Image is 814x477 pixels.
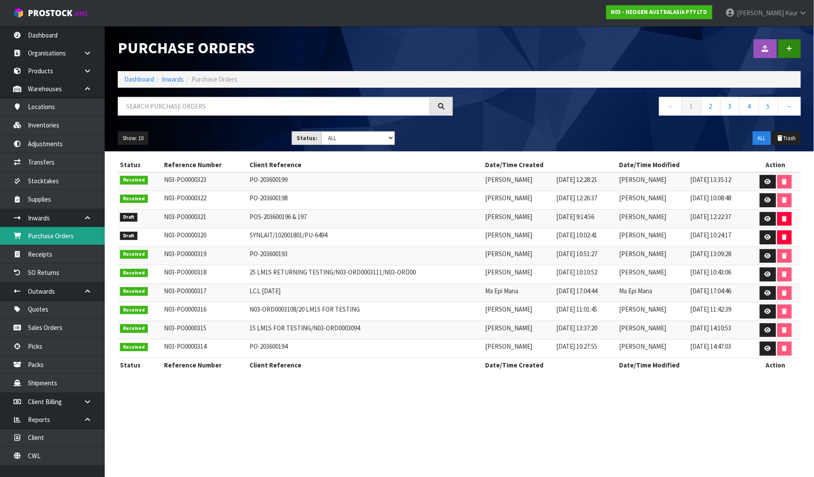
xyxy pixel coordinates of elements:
td: N03-PO0000316 [162,302,248,321]
td: N03-PO0000318 [162,265,248,284]
strong: Status: [297,134,317,142]
span: [PERSON_NAME] [486,213,533,221]
td: N03-PO0000314 [162,340,248,358]
span: [PERSON_NAME] [486,175,533,184]
th: Action [751,358,801,372]
span: [PERSON_NAME] [486,231,533,239]
span: [DATE] 10:24:17 [691,231,732,239]
span: Received [120,195,148,203]
a: → [778,97,801,116]
span: [DATE] 9:14:56 [557,213,595,221]
span: [DATE] 10:08:48 [691,194,732,202]
span: [DATE] 13:09:28 [691,250,732,258]
a: 2 [701,97,721,116]
th: Client Reference [248,158,483,172]
th: Reference Number [162,158,248,172]
button: Show: 10 [118,131,148,145]
span: [PERSON_NAME] [486,194,533,202]
td: 15 LM1S FOR TESTING/N03-ORD0003094 [248,321,483,340]
span: Received [120,306,148,315]
small: WMS [74,10,88,18]
a: N03 - NEOGEN AUSTRALASIA PTY LTD [606,5,712,19]
td: N03-PO0000315 [162,321,248,340]
span: [DATE] 10:02:41 [557,231,598,239]
img: cube-alt.png [13,7,24,18]
td: PO-203600194 [248,340,483,358]
a: 3 [720,97,740,116]
span: [PERSON_NAME] [619,305,667,313]
a: 5 [759,97,778,116]
span: [PERSON_NAME] [486,250,533,258]
span: Ma Epi Mana [619,287,653,295]
span: [DATE] 13:37:20 [557,324,598,332]
span: [PERSON_NAME] [486,324,533,332]
td: N03-PO0000317 [162,284,248,302]
th: Date/Time Modified [617,358,751,372]
span: [DATE] 14:10:53 [691,324,732,332]
span: [DATE] 10:51:27 [557,250,598,258]
span: Draft [120,213,137,222]
input: Search purchase orders [118,97,430,116]
span: [PERSON_NAME] [619,175,667,184]
a: Inwards [162,75,184,83]
span: [PERSON_NAME] [619,268,667,276]
td: 25 LM1S RETURNING TESTING/N03-ORD0003111/N03-ORD00 [248,265,483,284]
button: Trash [772,131,801,145]
span: Kaur [785,9,798,17]
span: Received [120,287,148,296]
span: [DATE] 10:27:55 [557,342,598,350]
span: ProStock [28,7,72,19]
a: 4 [739,97,759,116]
h1: Purchase Orders [118,39,453,57]
a: 1 [682,97,701,116]
span: Received [120,324,148,333]
span: [DATE] 10:10:52 [557,268,598,276]
span: [DATE] 12:26:37 [557,194,598,202]
span: [PERSON_NAME] [619,213,667,221]
span: [DATE] 10:43:06 [691,268,732,276]
th: Client Reference [248,358,483,372]
td: N03-PO0000323 [162,172,248,191]
span: [DATE] 13:35:12 [691,175,732,184]
span: [PERSON_NAME] [619,324,667,332]
span: [DATE] 11:01:45 [557,305,598,313]
td: N03-PO0000321 [162,209,248,228]
th: Date/Time Modified [617,158,751,172]
span: [PERSON_NAME] [619,194,667,202]
th: Date/Time Created [483,158,617,172]
td: N03-ORD0003108/20 LM1S FOR TESTING [248,302,483,321]
span: [DATE] 17:04:44 [557,287,598,295]
td: N03-PO0000322 [162,191,248,210]
span: [DATE] 17:04:46 [691,287,732,295]
span: Received [120,269,148,278]
span: [DATE] 12:22:37 [691,213,732,221]
th: Action [751,158,801,172]
span: [PERSON_NAME] [486,268,533,276]
td: LCL [DATE] [248,284,483,302]
span: Received [120,250,148,259]
a: Dashboard [124,75,154,83]
span: Draft [120,232,137,240]
span: Purchase Orders [192,75,237,83]
strong: N03 - NEOGEN AUSTRALASIA PTY LTD [611,8,708,16]
a: ← [659,97,682,116]
td: PO-203600199 [248,172,483,191]
span: [PERSON_NAME] [737,9,784,17]
td: N03-PO0000320 [162,228,248,247]
span: Received [120,343,148,352]
td: POS-203600196 & 197 [248,209,483,228]
td: PO-203600198 [248,191,483,210]
span: [PERSON_NAME] [486,342,533,350]
th: Date/Time Created [483,358,617,372]
span: [PERSON_NAME] [619,342,667,350]
th: Status [118,158,162,172]
td: PO-203600193 [248,247,483,265]
span: [PERSON_NAME] [486,305,533,313]
button: ALL [753,131,771,145]
span: Received [120,176,148,185]
nav: Page navigation [466,97,801,118]
th: Reference Number [162,358,248,372]
td: N03-PO0000319 [162,247,248,265]
span: [DATE] 11:42:39 [691,305,732,313]
td: SYNLAIT/102001801/PU-6494 [248,228,483,247]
